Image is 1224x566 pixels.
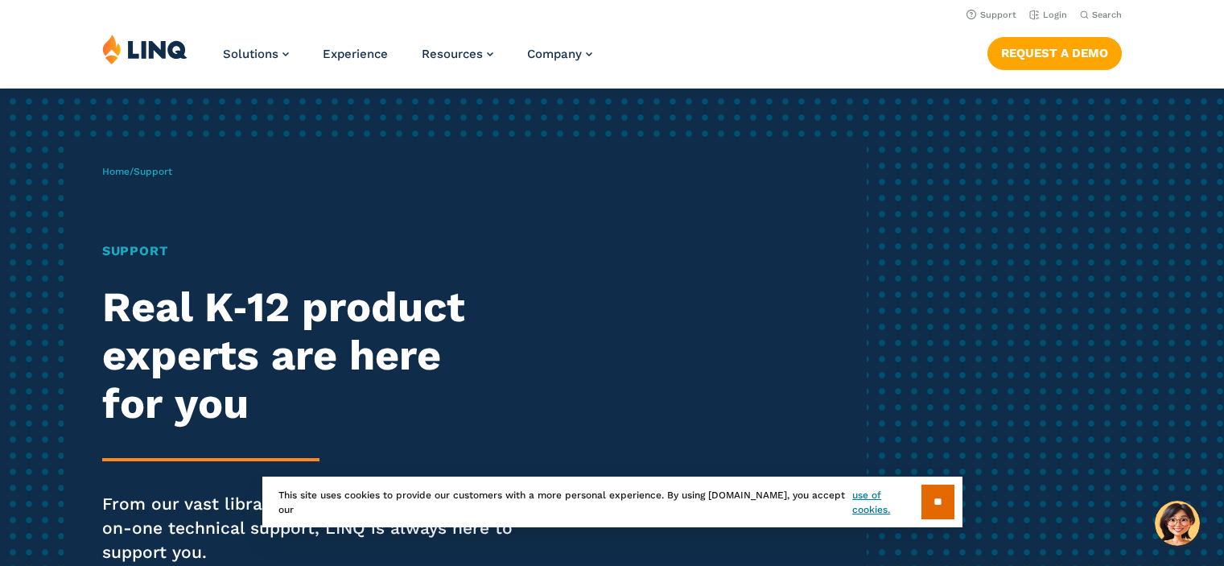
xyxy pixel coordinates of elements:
[102,34,188,64] img: LINQ | K‑12 Software
[102,166,172,177] span: /
[1029,10,1067,20] a: Login
[223,34,592,87] nav: Primary Navigation
[1092,10,1122,20] span: Search
[223,47,289,61] a: Solutions
[262,477,962,527] div: This site uses cookies to provide our customers with a more personal experience. By using [DOMAIN...
[966,10,1016,20] a: Support
[987,37,1122,69] a: Request a Demo
[323,47,388,61] a: Experience
[1155,501,1200,546] button: Hello, have a question? Let’s chat.
[852,488,921,517] a: use of cookies.
[1080,9,1122,21] button: Open Search Bar
[223,47,278,61] span: Solutions
[134,166,172,177] span: Support
[527,47,592,61] a: Company
[527,47,582,61] span: Company
[102,283,574,428] h2: Real K‑12 product experts are here for you
[422,47,493,61] a: Resources
[102,166,130,177] a: Home
[102,492,574,564] p: From our vast library of help center resources to one-on-one technical support, LINQ is always he...
[422,47,483,61] span: Resources
[987,34,1122,69] nav: Button Navigation
[102,242,574,261] h1: Support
